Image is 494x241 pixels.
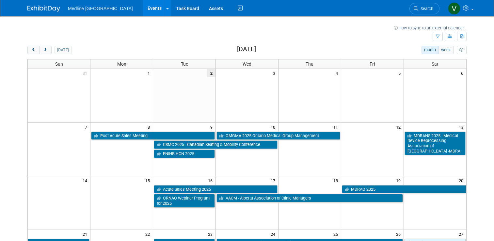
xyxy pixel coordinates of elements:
[154,185,278,194] a: Acute Sales Meeting 2025
[460,69,466,77] span: 6
[438,46,454,54] button: week
[270,123,278,131] span: 10
[272,69,278,77] span: 3
[270,176,278,185] span: 17
[145,176,153,185] span: 15
[459,48,464,52] i: Personalize Calendar
[432,61,438,67] span: Sat
[154,150,215,158] a: FNIHB HCN 2025
[216,194,403,202] a: AACM - Alberta Association of Clinic Managers
[458,123,466,131] span: 13
[147,69,153,77] span: 1
[370,61,375,67] span: Fri
[145,230,153,238] span: 22
[210,123,215,131] span: 9
[237,46,256,53] h2: [DATE]
[82,69,90,77] span: 31
[270,230,278,238] span: 24
[448,2,460,15] img: Vahid Mohammadi
[409,3,439,14] a: Search
[333,176,341,185] span: 18
[154,140,278,149] a: CSMC 2025 - Canadian Seating & Mobility Conference
[207,176,215,185] span: 16
[216,132,340,140] a: OMGMA 2025 Ontario Medical Group Management
[398,69,404,77] span: 5
[418,6,433,11] span: Search
[207,230,215,238] span: 23
[82,230,90,238] span: 21
[27,46,40,54] button: prev
[82,176,90,185] span: 14
[117,61,126,67] span: Mon
[91,132,215,140] a: Post-Acute Sales Meeting
[154,194,215,207] a: ORNAO Webinar Program for 2025
[181,61,188,67] span: Tue
[243,61,251,67] span: Wed
[333,123,341,131] span: 11
[335,69,341,77] span: 4
[395,230,404,238] span: 26
[68,6,133,11] span: Medline [GEOGRAPHIC_DATA]
[333,230,341,238] span: 25
[458,230,466,238] span: 27
[395,123,404,131] span: 12
[55,46,72,54] button: [DATE]
[405,132,466,155] a: MDRANS 2025 - Medical Device Reprocessing Association of [GEOGRAPHIC_DATA] -MDRA
[306,61,313,67] span: Thu
[342,185,466,194] a: MDRAO 2025
[84,123,90,131] span: 7
[457,46,467,54] button: myCustomButton
[394,25,467,30] a: How to sync to an external calendar...
[55,61,63,67] span: Sun
[395,176,404,185] span: 19
[458,176,466,185] span: 20
[422,46,439,54] button: month
[147,123,153,131] span: 8
[207,69,215,77] span: 2
[39,46,51,54] button: next
[27,6,60,12] img: ExhibitDay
